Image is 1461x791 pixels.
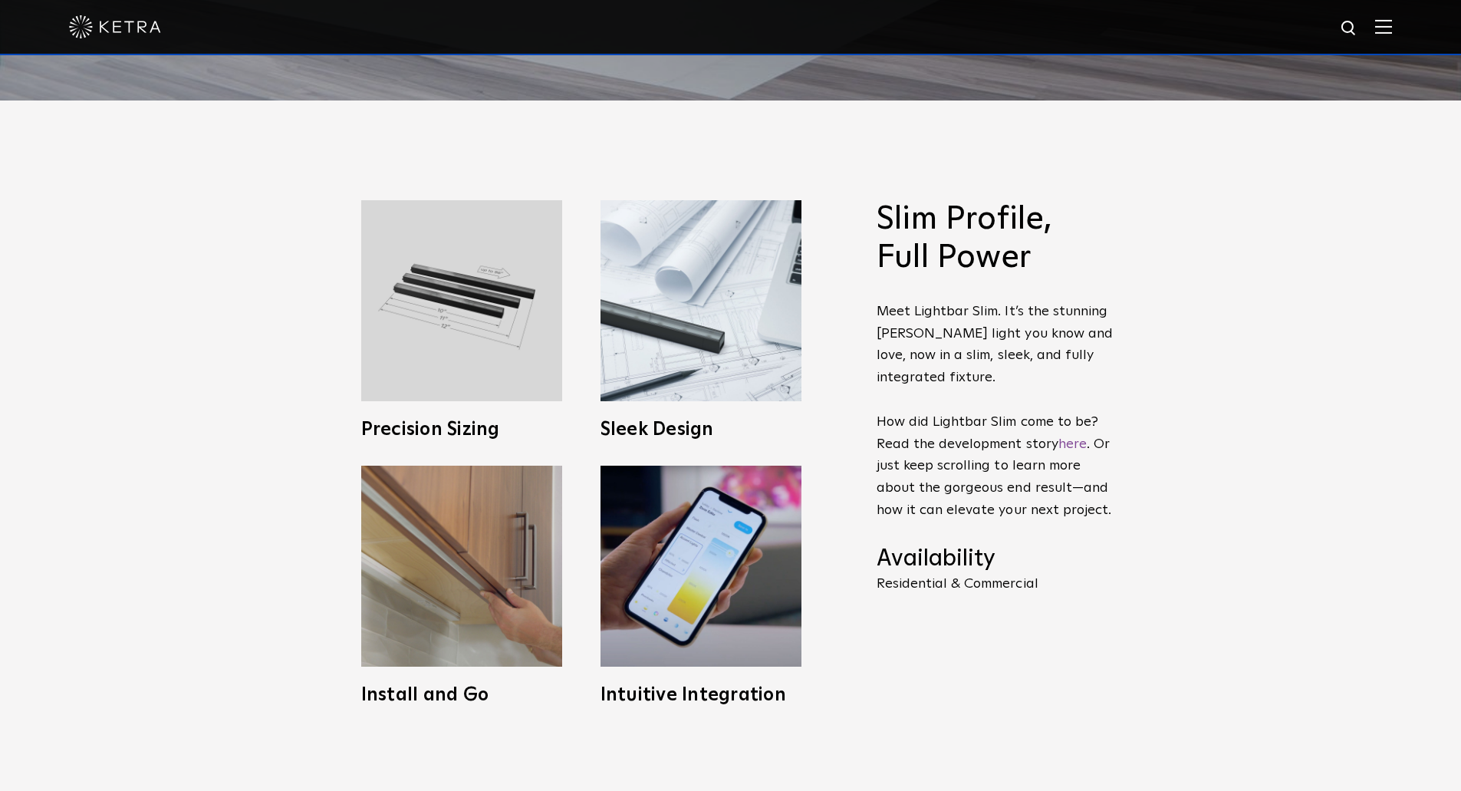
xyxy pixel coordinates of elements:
h3: Install and Go [361,686,562,704]
a: here [1058,437,1087,451]
img: LS0_Easy_Install [361,466,562,667]
img: Hamburger%20Nav.svg [1375,19,1392,34]
img: L30_SlimProfile [601,200,801,401]
h3: Precision Sizing [361,420,562,439]
p: Meet Lightbar Slim. It’s the stunning [PERSON_NAME] light you know and love, now in a slim, sleek... [877,301,1114,522]
img: search icon [1340,19,1359,38]
img: L30_SystemIntegration [601,466,801,667]
h3: Sleek Design [601,420,801,439]
p: Residential & Commercial [877,577,1114,591]
h3: Intuitive Integration [601,686,801,704]
img: L30_Custom_Length_Black-2 [361,200,562,401]
h4: Availability [877,545,1114,574]
img: ketra-logo-2019-white [69,15,161,38]
h2: Slim Profile, Full Power [877,200,1114,278]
